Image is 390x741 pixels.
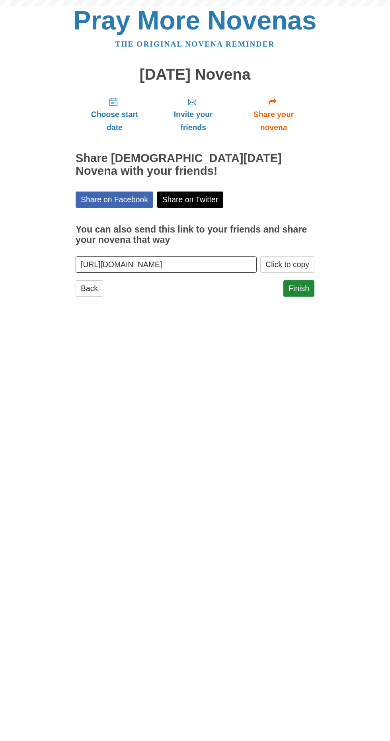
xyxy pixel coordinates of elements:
[76,225,314,245] h3: You can also send this link to your friends and share your novena that way
[157,192,224,208] a: Share on Twitter
[76,280,103,297] a: Back
[74,6,317,35] a: Pray More Novenas
[283,280,314,297] a: Finish
[76,66,314,83] h1: [DATE] Novena
[154,91,233,138] a: Invite your friends
[241,108,306,134] span: Share your novena
[260,256,314,273] button: Click to copy
[84,108,146,134] span: Choose start date
[162,108,225,134] span: Invite your friends
[76,152,314,178] h2: Share [DEMOGRAPHIC_DATA][DATE] Novena with your friends!
[115,40,275,48] a: The original novena reminder
[76,91,154,138] a: Choose start date
[233,91,314,138] a: Share your novena
[76,192,153,208] a: Share on Facebook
